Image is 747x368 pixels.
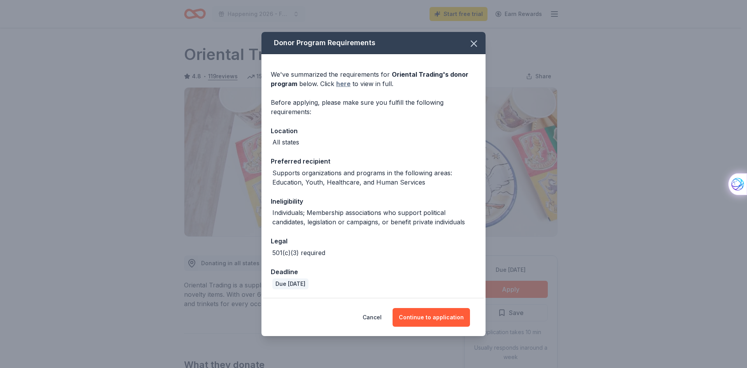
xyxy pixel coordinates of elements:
button: Continue to application [393,308,470,327]
div: Ineligibility [271,196,476,206]
div: Legal [271,236,476,246]
div: Deadline [271,267,476,277]
div: Due [DATE] [272,278,309,289]
div: All states [272,137,299,147]
a: here [336,79,351,88]
div: Location [271,126,476,136]
div: Supports organizations and programs in the following areas: Education, Youth, Healthcare, and Hum... [272,168,476,187]
div: Individuals; Membership associations who support political candidates, legislation or campaigns, ... [272,208,476,227]
div: Donor Program Requirements [261,32,486,54]
div: We've summarized the requirements for below. Click to view in full. [271,70,476,88]
div: Preferred recipient [271,156,476,166]
button: Cancel [363,308,382,327]
div: 501(c)(3) required [272,248,325,257]
div: Before applying, please make sure you fulfill the following requirements: [271,98,476,116]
